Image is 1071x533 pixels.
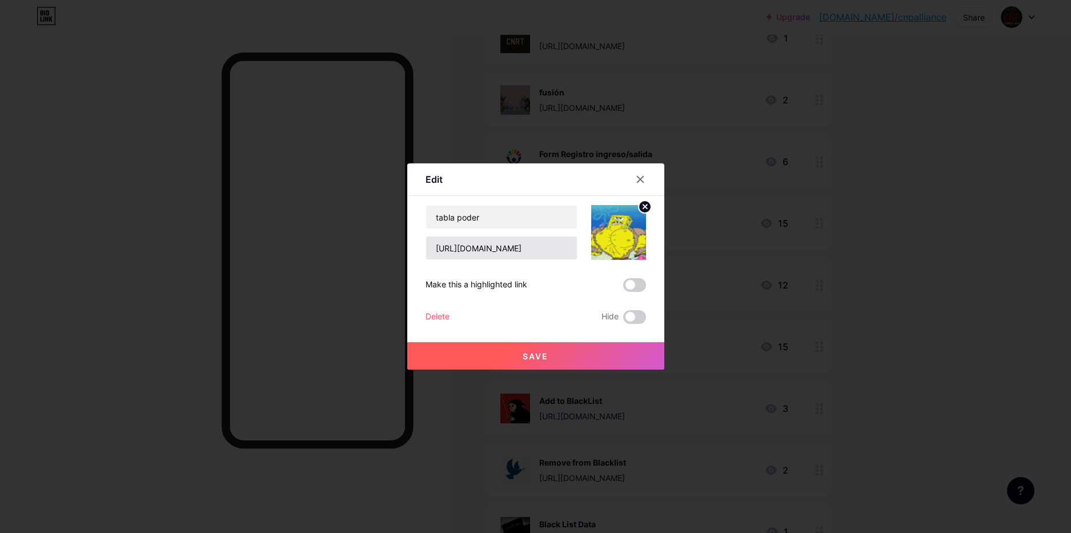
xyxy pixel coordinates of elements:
div: Edit [426,173,443,186]
span: Save [523,351,548,361]
span: Hide [601,310,619,324]
button: Save [407,342,664,370]
input: URL [426,237,577,259]
div: Make this a highlighted link [426,278,527,292]
div: Delete [426,310,450,324]
input: Title [426,206,577,229]
img: link_thumbnail [591,205,646,260]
